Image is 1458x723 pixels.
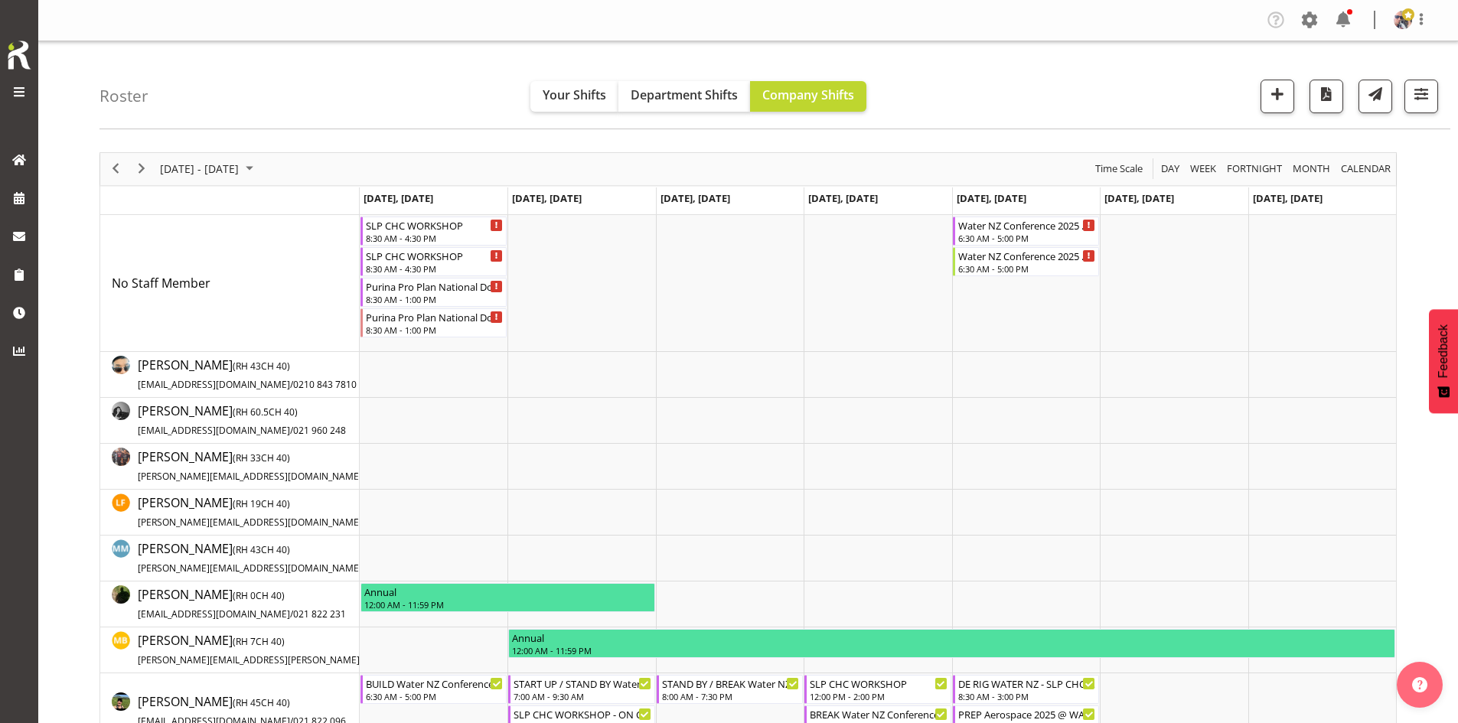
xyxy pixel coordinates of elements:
span: [DATE], [DATE] [808,191,878,205]
a: [PERSON_NAME](RH 19CH 40)[PERSON_NAME][EMAIL_ADDRESS][DOMAIN_NAME] [138,493,418,530]
div: No Staff Member"s event - Purina Pro Plan National Dog Show @ Mainpower Stadium Rangiora On Site ... [360,308,507,337]
span: calendar [1339,159,1392,178]
button: Month [1339,159,1394,178]
button: Timeline Day [1159,159,1182,178]
span: RH 43 [236,360,261,373]
span: / [290,607,293,620]
span: [PERSON_NAME] [138,586,346,621]
span: / [290,424,293,437]
a: [PERSON_NAME](RH 43CH 40)[PERSON_NAME][EMAIL_ADDRESS][DOMAIN_NAME] [138,539,418,576]
span: RH 19 [236,497,261,510]
div: SLP CHC WORKSHOP [366,217,503,233]
span: ( CH 40) [233,635,285,648]
span: RH 43 [236,543,261,556]
button: Department Shifts [618,81,750,112]
span: [EMAIL_ADDRESS][DOMAIN_NAME] [138,424,290,437]
div: Micah Hetrick"s event - Annual Begin From Monday, September 29, 2025 at 12:00:00 AM GMT+13:00 End... [360,583,655,612]
div: No Staff Member"s event - Purina Pro Plan National Dog Show @ Mainpower Stadium Rangiora On Site ... [360,278,507,307]
span: Time Scale [1094,159,1144,178]
td: Michel Bonette resource [100,627,360,673]
img: shaun-dalgetty840549a0c8df28bbc325279ea0715bbc.png [1394,11,1412,29]
span: Your Shifts [543,86,606,103]
span: [EMAIL_ADDRESS][DOMAIN_NAME] [138,607,290,620]
button: Send a list of all shifts for the selected filtered period to all rostered employees. [1359,80,1392,113]
td: Micah Hetrick resource [100,581,360,627]
div: 8:30 AM - 4:30 PM [366,232,503,244]
span: [DATE], [DATE] [364,191,433,205]
span: ( CH 40) [233,405,298,418]
span: [PERSON_NAME][EMAIL_ADDRESS][DOMAIN_NAME] [138,562,362,575]
div: Water NZ Conference 2025 @ [PERSON_NAME] On site @ 0700 [958,217,1095,233]
span: RH 7 [236,635,256,648]
button: Filter Shifts [1404,80,1438,113]
div: 8:00 AM - 7:30 PM [662,690,799,702]
span: RH 45 [236,696,261,709]
span: [DATE], [DATE] [1253,191,1323,205]
div: STAND BY / BREAK Water NZ Conference 2025 @ [PERSON_NAME] BREAK STANDS 246-260 ONLY LEVEL ONE - [662,676,799,691]
div: Rosey McKimmie"s event - BUILD Water NZ Conference 2025 @ TOWNHALL ONSITE Begin From Monday, Sept... [360,675,507,704]
span: [DATE], [DATE] [661,191,730,205]
a: [PERSON_NAME](RH 0CH 40)[EMAIL_ADDRESS][DOMAIN_NAME]/021 822 231 [138,585,346,622]
span: Department Shifts [631,86,738,103]
span: [PERSON_NAME][EMAIL_ADDRESS][DOMAIN_NAME] [138,470,362,483]
div: Purina Pro Plan National Dog Show @ [GEOGRAPHIC_DATA] Rangiora On Site @ 0900 [366,278,503,294]
span: Week [1189,159,1218,178]
div: Rosey McKimmie"s event - SLP CHC WORKSHOP Begin From Thursday, October 2, 2025 at 12:00:00 PM GMT... [804,675,951,704]
div: 8:30 AM - 1:00 PM [366,324,503,336]
button: Time Scale [1093,159,1146,178]
div: SLP CHC WORKSHOP [810,676,947,691]
div: 8:30 AM - 4:30 PM [366,262,503,275]
a: [PERSON_NAME](RH 7CH 40)[PERSON_NAME][EMAIL_ADDRESS][PERSON_NAME][DOMAIN_NAME] [138,631,495,668]
td: Matt McFarlane resource [100,536,360,581]
span: / [290,378,293,391]
td: Aof Anujarawat resource [100,352,360,398]
td: Hayden Watts resource [100,398,360,444]
span: [PERSON_NAME] [138,540,418,575]
button: Fortnight [1225,159,1285,178]
button: October 2025 [158,159,260,178]
span: ( CH 40) [233,589,285,602]
div: Water NZ Conference 2025 @ [PERSON_NAME] On site @ 0700 [958,248,1095,263]
div: SLP CHC WORKSHOP - ON CALL FOR WATER [514,706,651,721]
a: [PERSON_NAME](RH 43CH 40)[EMAIL_ADDRESS][DOMAIN_NAME]/0210 843 7810 [138,356,357,392]
div: Rosey McKimmie"s event - STAND BY / BREAK Water NZ Conference 2025 @ Te Pae BREAK STANDS 246-260 ... [657,675,803,704]
span: RH 60.5 [236,405,269,418]
div: BUILD Water NZ Conference 2025 @ TOWNHALL ONSITE [366,676,503,691]
div: No Staff Member"s event - Water NZ Conference 2025 @ Te Pae On site @ 0700 Begin From Friday, Oct... [953,247,1099,276]
span: Company Shifts [762,86,854,103]
button: Your Shifts [530,81,618,112]
span: [PERSON_NAME][EMAIL_ADDRESS][PERSON_NAME][DOMAIN_NAME] [138,653,434,666]
td: Jesse Hawira resource [100,444,360,490]
div: SLP CHC WORKSHOP [366,248,503,263]
button: Add a new shift [1261,80,1294,113]
div: 8:30 AM - 3:00 PM [958,690,1095,702]
span: [PERSON_NAME] [138,494,418,529]
span: [DATE], [DATE] [957,191,1026,205]
a: [PERSON_NAME](RH 60.5CH 40)[EMAIL_ADDRESS][DOMAIN_NAME]/021 960 248 [138,402,346,438]
a: [PERSON_NAME](RH 33CH 40)[PERSON_NAME][EMAIL_ADDRESS][DOMAIN_NAME] [138,448,418,484]
span: 021 960 248 [293,424,346,437]
div: PREP Aerospace 2025 @ WAREHOUSE [958,706,1095,721]
div: 12:00 AM - 11:59 PM [512,644,1391,656]
div: 6:30 AM - 5:00 PM [366,690,503,702]
div: DE RIG WATER NZ - SLP CHC WORKSHOP [958,676,1095,691]
img: help-xxl-2.png [1412,677,1427,692]
span: ( CH 40) [233,543,290,556]
button: Timeline Week [1188,159,1219,178]
div: No Staff Member"s event - SLP CHC WORKSHOP Begin From Monday, September 29, 2025 at 8:30:00 AM GM... [360,217,507,246]
div: 12:00 PM - 2:00 PM [810,690,947,702]
span: [DATE] - [DATE] [158,159,240,178]
span: Fortnight [1225,159,1283,178]
td: No Staff Member resource [100,215,360,352]
span: ( CH 40) [233,360,290,373]
div: 6:30 AM - 5:00 PM [958,232,1095,244]
div: next period [129,153,155,185]
span: No Staff Member [112,275,210,291]
div: No Staff Member"s event - SLP CHC WORKSHOP Begin From Monday, September 29, 2025 at 8:30:00 AM GM... [360,247,507,276]
button: Previous [106,159,126,178]
span: [EMAIL_ADDRESS][DOMAIN_NAME] [138,378,290,391]
div: 6:30 AM - 5:00 PM [958,262,1095,275]
img: Rosterit icon logo [4,38,34,72]
button: Next [132,159,152,178]
div: previous period [103,153,129,185]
